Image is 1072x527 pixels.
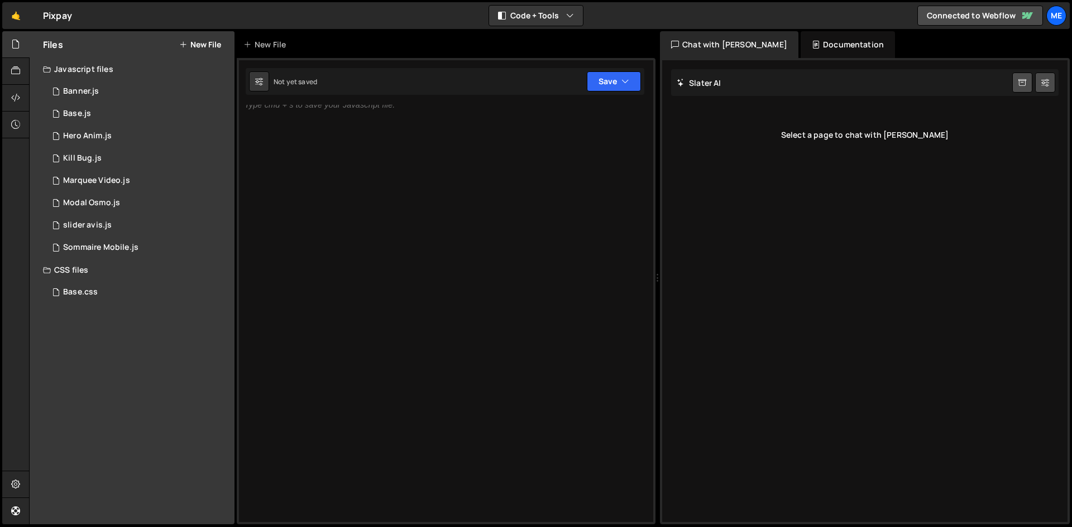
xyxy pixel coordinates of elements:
h2: Slater AI [677,78,721,88]
div: New File [243,39,290,50]
h2: Files [43,38,63,51]
div: Banner.js [63,86,99,96]
div: Base.css [63,287,98,297]
div: Kill Bug.js [63,153,102,163]
div: Select a page to chat with [PERSON_NAME] [671,113,1059,157]
div: Modal Osmo.js [63,198,120,208]
div: 13787/41547.js [43,236,234,259]
div: CSS files [30,259,234,281]
div: slider avis.js [63,220,112,230]
div: 13787/46292.js [43,80,234,103]
div: Base.js [63,109,91,119]
button: Code + Tools [489,6,583,26]
div: Not yet saved [274,77,317,86]
div: Marquee Video.js [63,176,130,186]
div: Sommaire Mobile.js [63,243,138,253]
div: 13787/36018.js [43,170,234,192]
div: Documentation [801,31,895,58]
div: 13787/35005.css [43,281,234,303]
a: Me [1046,6,1066,26]
button: Save [587,71,641,91]
div: Javascript files [30,58,234,80]
div: 13787/39742.js [43,103,234,125]
button: New File [179,40,221,49]
div: 13787/40644.js [43,147,234,170]
div: Hero Anim.js [63,131,112,141]
div: Pixpay [43,9,72,22]
div: 13787/35841.js [43,192,234,214]
a: 🤙 [2,2,30,29]
a: Connected to Webflow [917,6,1043,26]
div: Chat with [PERSON_NAME] [660,31,798,58]
div: 13787/37688.js [43,125,234,147]
div: 13787/38639.js [43,214,234,236]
